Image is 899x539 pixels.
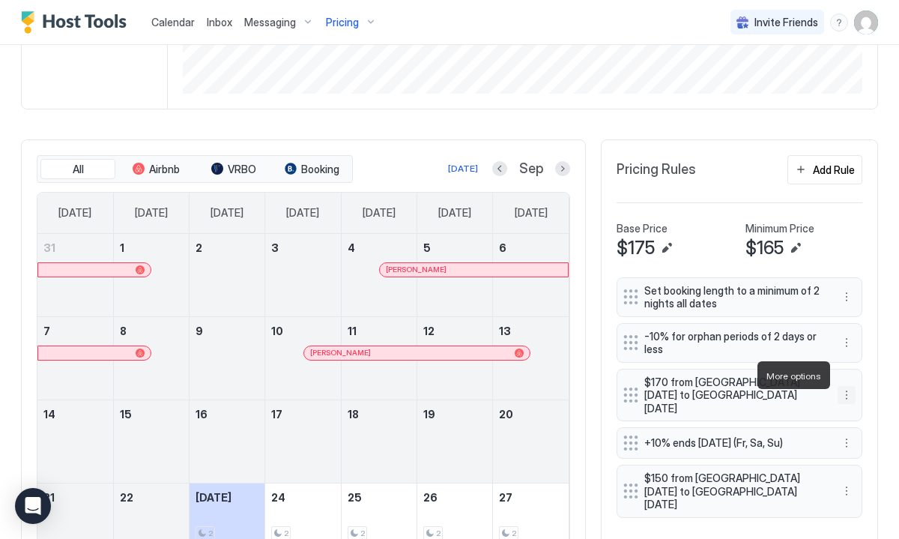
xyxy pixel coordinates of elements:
[787,239,805,257] button: Edit
[386,265,562,274] div: [PERSON_NAME]
[617,161,696,178] span: Pricing Rules
[207,16,232,28] span: Inbox
[838,434,856,452] div: menu
[341,234,417,317] td: September 4, 2025
[113,234,189,317] td: September 1, 2025
[207,14,232,30] a: Inbox
[787,155,862,184] button: Add Rule
[114,317,189,345] a: September 8, 2025
[284,529,288,538] span: 2
[196,241,202,254] span: 2
[854,10,878,34] div: User profile
[118,159,193,180] button: Airbnb
[37,400,113,483] td: September 14, 2025
[838,386,856,404] div: menu
[499,408,513,421] span: 20
[151,14,195,30] a: Calendar
[838,288,856,306] button: More options
[149,163,180,176] span: Airbnb
[830,13,848,31] div: menu
[512,529,516,538] span: 2
[493,400,569,483] td: September 20, 2025
[114,484,189,511] a: September 22, 2025
[21,11,133,34] a: Host Tools Logo
[644,284,823,310] span: Set booking length to a minimum of 2 nights all dates
[244,16,296,29] span: Messaging
[423,408,435,421] span: 19
[37,316,113,400] td: September 7, 2025
[423,491,438,504] span: 26
[135,206,168,220] span: [DATE]
[493,484,569,511] a: September 27, 2025
[417,400,492,483] td: September 19, 2025
[417,400,492,428] a: September 19, 2025
[190,400,265,483] td: September 16, 2025
[417,234,492,262] a: September 5, 2025
[493,400,569,428] a: September 20, 2025
[448,162,478,175] div: [DATE]
[271,241,279,254] span: 3
[120,241,124,254] span: 1
[515,206,548,220] span: [DATE]
[265,400,340,428] a: September 17, 2025
[348,491,362,504] span: 25
[271,408,282,421] span: 17
[417,317,492,345] a: September 12, 2025
[342,400,417,428] a: September 18, 2025
[43,241,55,254] span: 31
[58,206,91,220] span: [DATE]
[37,317,113,345] a: September 7, 2025
[644,376,823,415] span: $170 from [GEOGRAPHIC_DATA][DATE] to [GEOGRAPHIC_DATA][DATE]
[360,529,365,538] span: 2
[493,234,569,317] td: September 6, 2025
[120,408,132,421] span: 15
[838,334,856,352] button: More options
[644,330,823,356] span: -10% for orphan periods of 2 days or less
[436,529,441,538] span: 2
[43,408,55,421] span: 14
[348,193,411,233] a: Thursday
[196,193,258,233] a: Tuesday
[500,193,563,233] a: Saturday
[348,241,355,254] span: 4
[423,193,486,233] a: Friday
[301,163,339,176] span: Booking
[493,316,569,400] td: September 13, 2025
[492,161,507,176] button: Previous month
[493,317,569,345] a: September 13, 2025
[113,316,189,400] td: September 8, 2025
[838,434,856,452] button: More options
[348,408,359,421] span: 18
[190,234,264,262] a: September 2, 2025
[114,234,189,262] a: September 1, 2025
[196,325,203,337] span: 9
[326,16,359,29] span: Pricing
[113,400,189,483] td: September 15, 2025
[190,234,265,317] td: September 2, 2025
[813,162,855,178] div: Add Rule
[265,234,340,262] a: September 3, 2025
[37,155,353,184] div: tab-group
[644,436,823,450] span: +10% ends [DATE] (Fr, Sa, Su)
[617,237,655,259] span: $175
[310,348,371,358] span: [PERSON_NAME]
[208,529,213,538] span: 2
[754,16,818,29] span: Invite Friends
[386,265,447,274] span: [PERSON_NAME]
[838,386,856,404] button: More options
[555,161,570,176] button: Next month
[341,316,417,400] td: September 11, 2025
[423,325,435,337] span: 12
[342,484,417,511] a: September 25, 2025
[120,193,183,233] a: Monday
[438,206,471,220] span: [DATE]
[499,241,506,254] span: 6
[73,163,84,176] span: All
[37,400,113,428] a: September 14, 2025
[37,234,113,317] td: August 31, 2025
[417,316,492,400] td: September 12, 2025
[15,488,51,524] div: Open Intercom Messenger
[446,160,480,178] button: [DATE]
[190,316,265,400] td: September 9, 2025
